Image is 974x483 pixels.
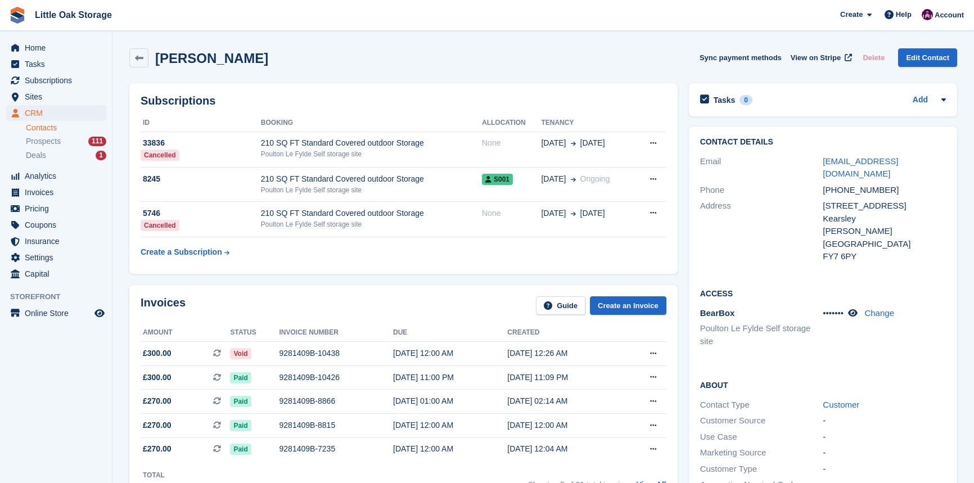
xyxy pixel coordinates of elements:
[823,238,946,251] div: [GEOGRAPHIC_DATA]
[25,105,92,121] span: CRM
[541,114,634,132] th: Tenancy
[279,443,393,455] div: 9281409B-7235
[700,414,823,427] div: Customer Source
[580,207,605,219] span: [DATE]
[700,184,823,197] div: Phone
[739,95,752,105] div: 0
[230,396,251,407] span: Paid
[580,174,610,183] span: Ongoing
[393,443,507,455] div: [DATE] 12:00 AM
[6,217,106,233] a: menu
[536,296,585,315] a: Guide
[700,379,946,390] h2: About
[93,306,106,320] a: Preview store
[25,40,92,56] span: Home
[6,305,106,321] a: menu
[261,185,482,195] div: Poulton Le Fylde Self storage site
[155,51,268,66] h2: [PERSON_NAME]
[141,173,261,185] div: 8245
[25,250,92,265] span: Settings
[25,73,92,88] span: Subscriptions
[26,150,46,161] span: Deals
[143,347,172,359] span: £300.00
[143,470,178,480] div: Total
[786,48,854,67] a: View on Stripe
[6,56,106,72] a: menu
[141,296,186,315] h2: Invoices
[6,73,106,88] a: menu
[482,207,541,219] div: None
[700,463,823,476] div: Customer Type
[25,201,92,216] span: Pricing
[823,225,946,238] div: [PERSON_NAME]
[700,138,946,147] h2: Contact Details
[230,444,251,455] span: Paid
[700,399,823,412] div: Contact Type
[25,56,92,72] span: Tasks
[507,324,621,342] th: Created
[143,395,172,407] span: £270.00
[541,173,566,185] span: [DATE]
[507,395,621,407] div: [DATE] 02:14 AM
[141,242,229,263] a: Create a Subscription
[279,324,393,342] th: Invoice number
[279,347,393,359] div: 9281409B-10438
[482,137,541,149] div: None
[6,201,106,216] a: menu
[700,322,823,347] li: Poulton Le Fylde Self storage site
[507,443,621,455] div: [DATE] 12:04 AM
[393,372,507,383] div: [DATE] 11:00 PM
[700,431,823,444] div: Use Case
[700,155,823,180] div: Email
[393,395,507,407] div: [DATE] 01:00 AM
[580,137,605,149] span: [DATE]
[864,308,894,318] a: Change
[25,184,92,200] span: Invoices
[230,372,251,383] span: Paid
[261,219,482,229] div: Poulton Le Fylde Self storage site
[143,419,172,431] span: £270.00
[393,419,507,431] div: [DATE] 12:00 AM
[823,184,946,197] div: [PHONE_NUMBER]
[590,296,666,315] a: Create an Invoice
[26,136,106,147] a: Prospects 111
[143,443,172,455] span: £270.00
[25,233,92,249] span: Insurance
[279,395,393,407] div: 9281409B-8866
[141,207,261,219] div: 5746
[791,52,841,64] span: View on Stripe
[393,324,507,342] th: Due
[858,48,889,67] button: Delete
[823,200,946,213] div: [STREET_ADDRESS]
[541,207,566,219] span: [DATE]
[141,150,179,161] div: Cancelled
[6,105,106,121] a: menu
[541,137,566,149] span: [DATE]
[507,347,621,359] div: [DATE] 12:26 AM
[141,246,222,258] div: Create a Subscription
[141,137,261,149] div: 33836
[88,137,106,146] div: 111
[507,419,621,431] div: [DATE] 12:00 AM
[823,400,859,409] a: Customer
[482,174,513,185] span: S001
[6,233,106,249] a: menu
[141,114,261,132] th: ID
[6,184,106,200] a: menu
[393,347,507,359] div: [DATE] 12:00 AM
[10,291,112,303] span: Storefront
[261,137,482,149] div: 210 SQ FT Standard Covered outdoor Storage
[9,7,26,24] img: stora-icon-8386f47178a22dfd0bd8f6a31ec36ba5ce8667c1dd55bd0f319d3a0aa187defe.svg
[823,156,898,179] a: [EMAIL_ADDRESS][DOMAIN_NAME]
[261,149,482,159] div: Poulton Le Fylde Self storage site
[913,94,928,107] a: Add
[141,324,230,342] th: Amount
[6,168,106,184] a: menu
[261,114,482,132] th: Booking
[261,207,482,219] div: 210 SQ FT Standard Covered outdoor Storage
[261,173,482,185] div: 210 SQ FT Standard Covered outdoor Storage
[279,372,393,383] div: 9281409B-10426
[700,48,782,67] button: Sync payment methods
[26,123,106,133] a: Contacts
[6,250,106,265] a: menu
